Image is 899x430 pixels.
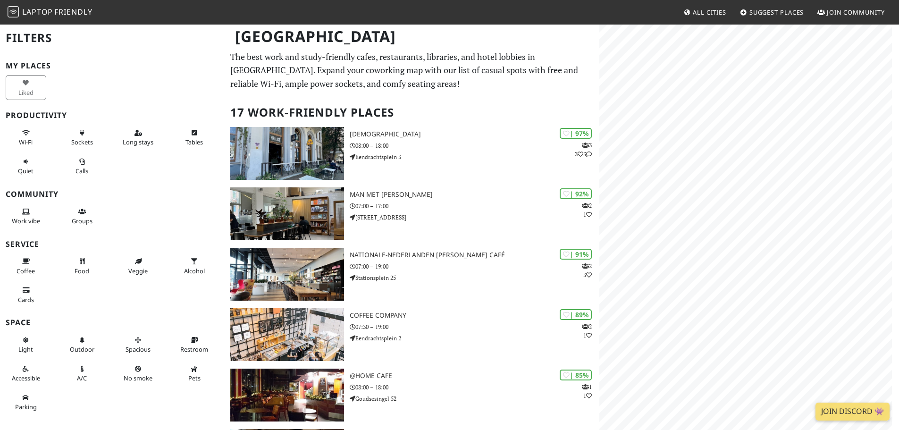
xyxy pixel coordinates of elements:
p: 2 3 [582,261,592,279]
h2: 17 Work-Friendly Places [230,98,594,127]
button: Outdoor [62,332,102,357]
a: Join Community [814,4,889,21]
p: 2 1 [582,201,592,219]
span: Long stays [123,138,153,146]
a: All Cities [680,4,730,21]
img: Heilige Boontjes [230,127,344,180]
h3: Man met [PERSON_NAME] [350,191,599,199]
button: Pets [174,361,215,386]
div: | 91% [560,249,592,260]
span: Pet friendly [188,374,201,382]
div: | 92% [560,188,592,199]
button: Coffee [6,253,46,278]
span: Alcohol [184,267,205,275]
h3: Nationale-Nederlanden [PERSON_NAME] Café [350,251,599,259]
button: Veggie [118,253,159,278]
p: Eendrachtsplein 2 [350,334,599,343]
p: 1 1 [582,382,592,400]
button: Restroom [174,332,215,357]
h3: My Places [6,61,219,70]
h3: Service [6,240,219,249]
p: Stationsplein 25 [350,273,599,282]
button: Calls [62,154,102,179]
button: Cards [6,282,46,307]
p: 07:30 – 19:00 [350,322,599,331]
span: Video/audio calls [76,167,88,175]
p: 08:00 – 18:00 [350,141,599,150]
span: Air conditioned [77,374,87,382]
p: 08:00 – 18:00 [350,383,599,392]
button: Parking [6,390,46,415]
div: | 85% [560,370,592,380]
img: Coffee Company [230,308,344,361]
button: Wi-Fi [6,125,46,150]
a: Man met bril koffie | 92% 21 Man met [PERSON_NAME] 07:00 – 17:00 [STREET_ADDRESS] [225,187,599,240]
span: Work-friendly tables [185,138,203,146]
button: Sockets [62,125,102,150]
a: Heilige Boontjes | 97% 333 [DEMOGRAPHIC_DATA] 08:00 – 18:00 Eendrachtsplein 3 [225,127,599,180]
img: LaptopFriendly [8,6,19,17]
img: Man met bril koffie [230,187,344,240]
p: 07:00 – 19:00 [350,262,599,271]
button: Groups [62,204,102,229]
a: LaptopFriendly LaptopFriendly [8,4,92,21]
button: No smoke [118,361,159,386]
button: Long stays [118,125,159,150]
div: | 89% [560,309,592,320]
span: Join Community [827,8,885,17]
span: Quiet [18,167,34,175]
button: Food [62,253,102,278]
span: Spacious [126,345,151,354]
button: Quiet [6,154,46,179]
span: Laptop [22,7,53,17]
h3: Community [6,190,219,199]
button: Light [6,332,46,357]
a: Coffee Company | 89% 21 Coffee Company 07:30 – 19:00 Eendrachtsplein 2 [225,308,599,361]
a: @Home Cafe | 85% 11 @Home Cafe 08:00 – 18:00 Goudsesingel 52 [225,369,599,422]
span: People working [12,217,40,225]
p: 3 3 3 [575,141,592,159]
p: The best work and study-friendly cafes, restaurants, libraries, and hotel lobbies in [GEOGRAPHIC_... [230,50,594,91]
span: Suggest Places [749,8,804,17]
a: Join Discord 👾 [815,403,890,421]
button: Work vibe [6,204,46,229]
p: Goudsesingel 52 [350,394,599,403]
span: Food [75,267,89,275]
span: All Cities [693,8,726,17]
h3: Productivity [6,111,219,120]
a: Suggest Places [736,4,808,21]
span: Stable Wi-Fi [19,138,33,146]
span: Outdoor area [70,345,94,354]
button: A/C [62,361,102,386]
span: Accessible [12,374,40,382]
span: Coffee [17,267,35,275]
span: Veggie [128,267,148,275]
p: 07:00 – 17:00 [350,202,599,211]
p: [STREET_ADDRESS] [350,213,599,222]
p: 2 1 [582,322,592,340]
span: Smoke free [124,374,152,382]
button: Spacious [118,332,159,357]
button: Tables [174,125,215,150]
span: Credit cards [18,295,34,304]
span: Friendly [54,7,92,17]
div: | 97% [560,128,592,139]
h3: Coffee Company [350,312,599,320]
a: Nationale-Nederlanden Douwe Egberts Café | 91% 23 Nationale-Nederlanden [PERSON_NAME] Café 07:00 ... [225,248,599,301]
h3: [DEMOGRAPHIC_DATA] [350,130,599,138]
span: Power sockets [71,138,93,146]
h1: [GEOGRAPHIC_DATA] [227,24,597,50]
h2: Filters [6,24,219,52]
span: Restroom [180,345,208,354]
img: Nationale-Nederlanden Douwe Egberts Café [230,248,344,301]
span: Group tables [72,217,92,225]
img: @Home Cafe [230,369,344,422]
span: Natural light [18,345,33,354]
h3: @Home Cafe [350,372,599,380]
button: Alcohol [174,253,215,278]
button: Accessible [6,361,46,386]
h3: Space [6,318,219,327]
span: Parking [15,403,37,411]
p: Eendrachtsplein 3 [350,152,599,161]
